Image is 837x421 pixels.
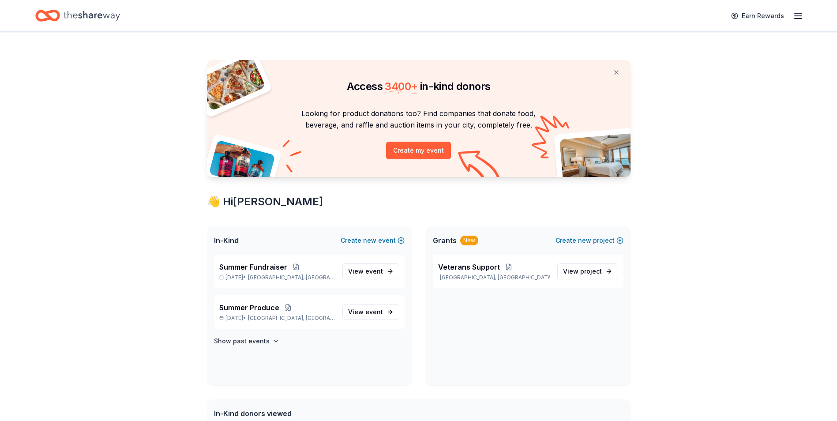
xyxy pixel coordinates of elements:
span: 3400 + [385,80,417,93]
button: Show past events [214,336,279,346]
a: Earn Rewards [726,8,789,24]
span: In-Kind [214,235,239,246]
p: Looking for product donations too? Find companies that donate food, beverage, and raffle and auct... [218,108,620,131]
h4: Show past events [214,336,270,346]
span: View [563,266,602,277]
img: Curvy arrow [458,150,502,184]
span: Access in-kind donors [347,80,491,93]
button: Createnewevent [341,235,405,246]
span: Grants [433,235,457,246]
span: project [580,267,602,275]
p: [DATE] • [219,315,335,322]
div: 👋 Hi [PERSON_NAME] [207,195,631,209]
p: [DATE] • [219,274,335,281]
span: Summer Produce [219,302,279,313]
button: Createnewproject [555,235,623,246]
span: new [363,235,376,246]
a: View event [342,304,399,320]
button: Create my event [386,142,451,159]
span: new [578,235,591,246]
span: Veterans Support [438,262,500,272]
span: View [348,266,383,277]
span: [GEOGRAPHIC_DATA], [GEOGRAPHIC_DATA] [248,274,335,281]
img: Pizza [197,55,266,111]
span: View [348,307,383,317]
span: [GEOGRAPHIC_DATA], [GEOGRAPHIC_DATA] [248,315,335,322]
span: event [365,267,383,275]
a: View event [342,263,399,279]
a: Home [35,5,120,26]
div: In-Kind donors viewed [214,408,413,419]
span: event [365,308,383,316]
p: [GEOGRAPHIC_DATA], [GEOGRAPHIC_DATA] [438,274,550,281]
span: Summer Fundraiser [219,262,287,272]
div: New [460,236,478,245]
a: View project [557,263,618,279]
